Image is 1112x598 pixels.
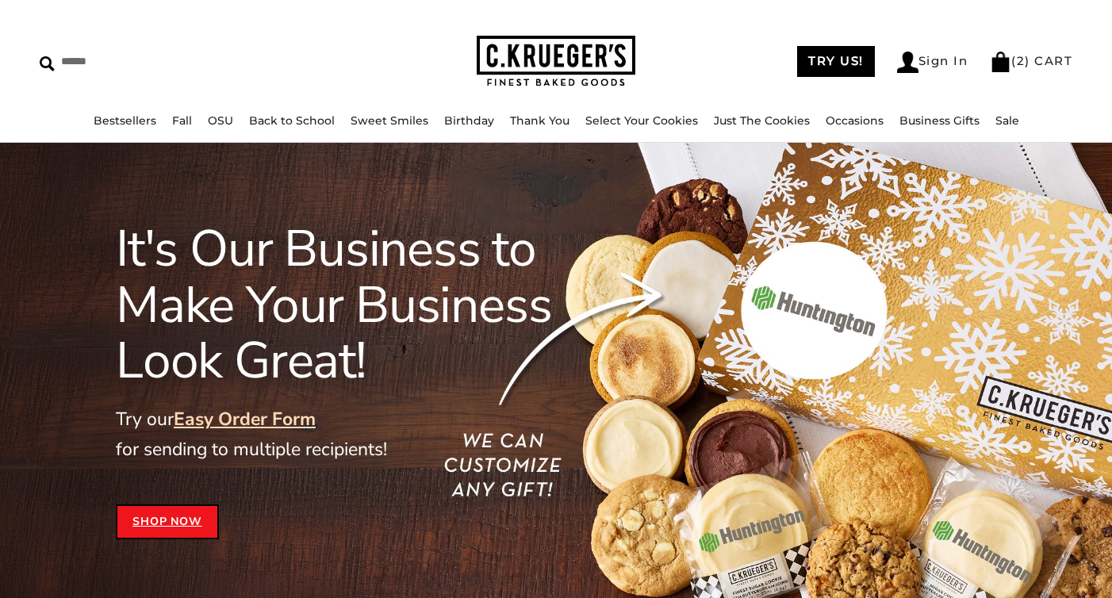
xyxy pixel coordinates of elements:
a: Select Your Cookies [585,113,698,128]
h1: It's Our Business to Make Your Business Look Great! [116,221,620,389]
a: Occasions [826,113,884,128]
img: Search [40,56,55,71]
input: Search [40,49,281,74]
img: Bag [990,52,1011,72]
a: Bestsellers [94,113,156,128]
a: Sign In [897,52,968,73]
img: Account [897,52,918,73]
p: Try our for sending to multiple recipients! [116,404,620,465]
a: Just The Cookies [714,113,810,128]
img: C.KRUEGER'S [477,36,635,87]
span: 2 [1017,53,1026,68]
a: Back to School [249,113,335,128]
a: Birthday [444,113,494,128]
a: Fall [172,113,192,128]
a: Easy Order Form [174,407,316,431]
a: Thank You [510,113,569,128]
a: (2) CART [990,53,1072,68]
a: Sale [995,113,1019,128]
a: TRY US! [797,46,875,77]
a: Business Gifts [899,113,980,128]
a: Sweet Smiles [351,113,428,128]
a: OSU [208,113,233,128]
a: Shop Now [116,504,219,539]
